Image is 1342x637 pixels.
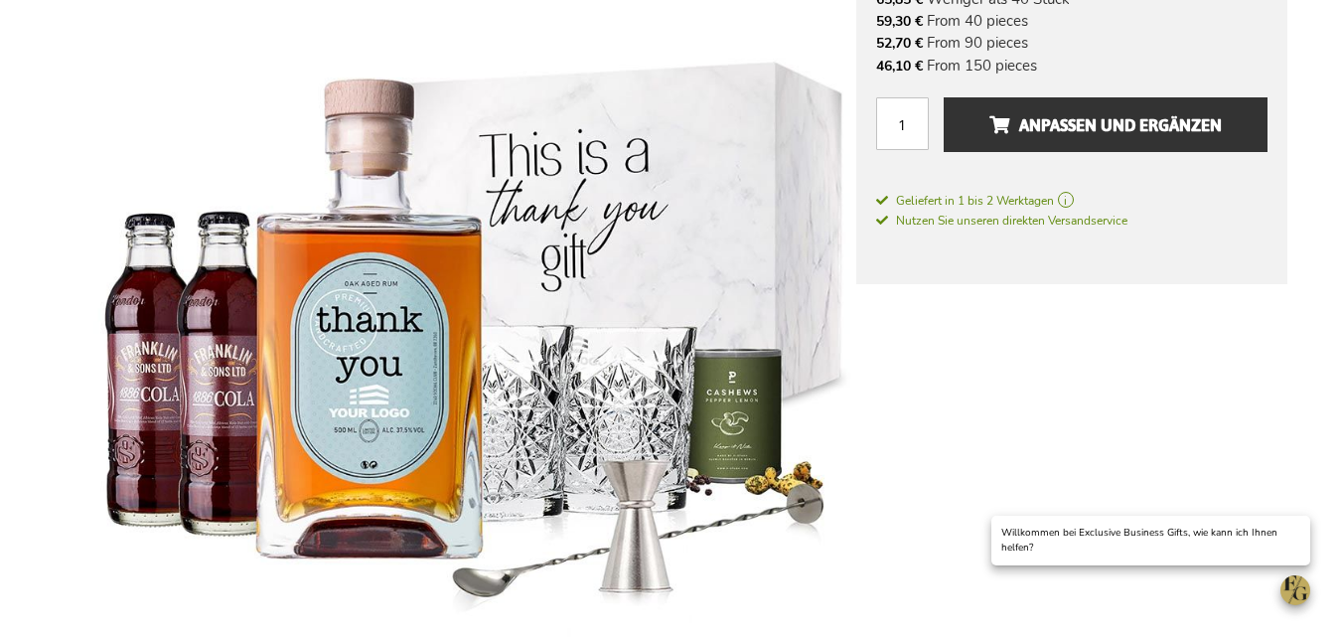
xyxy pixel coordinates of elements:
[876,32,1267,54] li: From 90 pieces
[876,192,1267,210] a: Geliefert in 1 bis 2 Werktagen
[876,213,1127,229] span: Nutzen Sie unseren direkten Versandservice
[876,34,923,53] span: 52,70 €
[944,97,1267,152] button: Anpassen und ergänzen
[876,57,923,76] span: 46,10 €
[876,55,1267,77] li: From 150 pieces
[876,10,1267,32] li: From 40 pieces
[876,12,923,31] span: 59,30 €
[876,210,1127,230] a: Nutzen Sie unseren direkten Versandservice
[876,97,929,150] input: Menge
[989,109,1222,141] span: Anpassen und ergänzen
